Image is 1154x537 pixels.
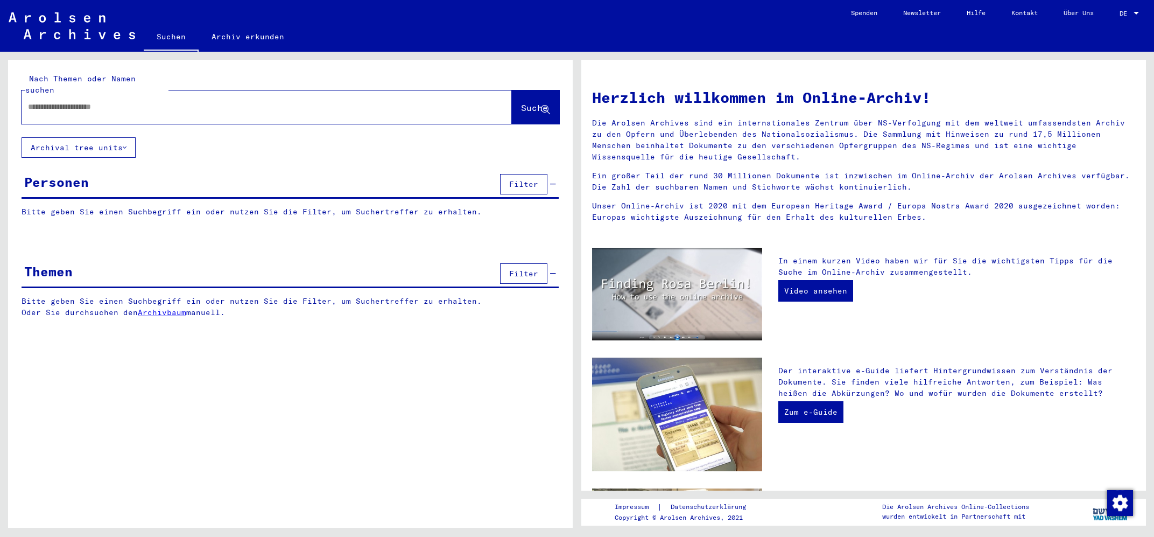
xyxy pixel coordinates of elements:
[778,401,843,423] a: Zum e-Guide
[1090,498,1131,525] img: yv_logo.png
[592,170,1135,193] p: Ein großer Teil der rund 30 Millionen Dokumente ist inzwischen im Online-Archiv der Arolsen Archi...
[521,102,548,113] span: Suche
[592,200,1135,223] p: Unser Online-Archiv ist 2020 mit dem European Heritage Award / Europa Nostra Award 2020 ausgezeic...
[592,117,1135,163] p: Die Arolsen Archives sind ein internationales Zentrum über NS-Verfolgung mit dem weltweit umfasse...
[778,280,853,302] a: Video ansehen
[592,358,762,471] img: eguide.jpg
[778,255,1135,278] p: In einem kurzen Video haben wir für Sie die wichtigsten Tipps für die Suche im Online-Archiv zusa...
[592,86,1135,109] h1: Herzlich willkommen im Online-Archiv!
[138,308,186,317] a: Archivbaum
[615,501,759,513] div: |
[615,513,759,522] p: Copyright © Arolsen Archives, 2021
[662,501,759,513] a: Datenschutzerklärung
[882,512,1029,521] p: wurden entwickelt in Partnerschaft mit
[512,90,559,124] button: Suche
[9,12,135,39] img: Arolsen_neg.svg
[24,262,73,281] div: Themen
[882,502,1029,512] p: Die Arolsen Archives Online-Collections
[22,296,559,318] p: Bitte geben Sie einen Suchbegriff ein oder nutzen Sie die Filter, um Suchertreffer zu erhalten. O...
[500,263,547,284] button: Filter
[24,172,89,192] div: Personen
[199,24,297,50] a: Archiv erkunden
[22,137,136,158] button: Archival tree units
[25,74,136,95] mat-label: Nach Themen oder Namen suchen
[500,174,547,194] button: Filter
[144,24,199,52] a: Suchen
[22,206,559,218] p: Bitte geben Sie einen Suchbegriff ein oder nutzen Sie die Filter, um Suchertreffer zu erhalten.
[509,269,538,278] span: Filter
[592,248,762,340] img: video.jpg
[1120,10,1131,17] span: DE
[615,501,657,513] a: Impressum
[509,179,538,189] span: Filter
[778,365,1135,399] p: Der interaktive e-Guide liefert Hintergrundwissen zum Verständnis der Dokumente. Sie finden viele...
[1107,490,1133,516] img: Zustimmung ändern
